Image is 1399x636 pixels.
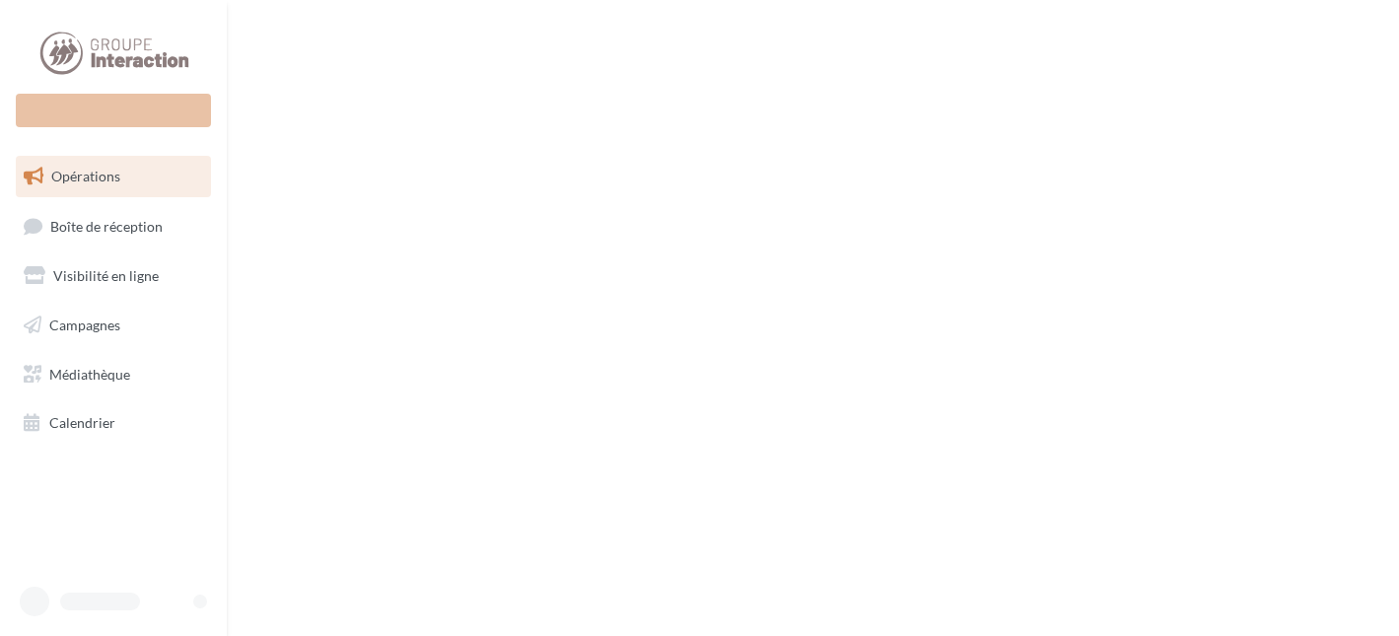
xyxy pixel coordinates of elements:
div: Nouvelle campagne [16,94,211,127]
span: Visibilité en ligne [53,267,159,284]
a: Calendrier [12,402,215,444]
span: Campagnes [49,317,120,333]
span: Boîte de réception [50,217,163,234]
span: Opérations [51,168,120,184]
a: Médiathèque [12,354,215,395]
a: Campagnes [12,305,215,346]
span: Médiathèque [49,365,130,382]
a: Opérations [12,156,215,197]
a: Boîte de réception [12,205,215,247]
a: Visibilité en ligne [12,255,215,297]
span: Calendrier [49,414,115,431]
